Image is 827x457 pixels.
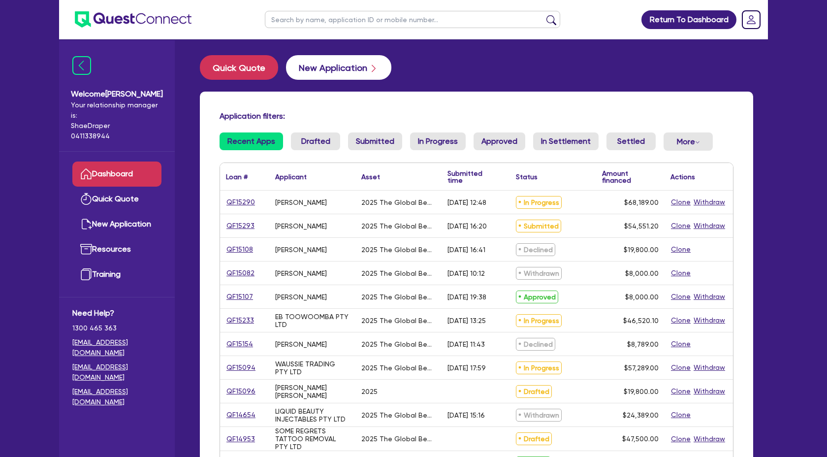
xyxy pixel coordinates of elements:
span: $19,800.00 [624,246,659,254]
a: Return To Dashboard [641,10,736,29]
span: 1300 465 363 [72,323,161,333]
a: Drafted [291,132,340,150]
img: quick-quote [80,193,92,205]
span: $68,189.00 [624,198,659,206]
button: Withdraw [693,315,726,326]
div: [PERSON_NAME] [PERSON_NAME] [275,384,350,399]
span: Withdrawn [516,409,562,422]
div: 2025 The Global Beauty Group HydroLUX [361,340,436,348]
a: QF14654 [226,409,256,421]
a: [EMAIL_ADDRESS][DOMAIN_NAME] [72,337,161,358]
h4: Application filters: [220,111,733,121]
div: 2025 [361,388,378,395]
div: 2025 The Global Beauty Group UltraLUX PRO [361,435,436,443]
a: Settled [606,132,656,150]
div: 2025 The Global Beauty Group MediLUX LED [361,293,436,301]
a: Submitted [348,132,402,150]
a: Quick Quote [200,55,286,80]
span: $19,800.00 [624,388,659,395]
button: Clone [670,362,691,373]
a: Approved [474,132,525,150]
div: [DATE] 10:12 [447,269,485,277]
button: Withdraw [693,433,726,445]
button: Withdraw [693,386,726,397]
div: 2025 The Global Beauty Group MediLUX LED [361,269,436,277]
div: [PERSON_NAME] [275,293,327,301]
div: 2025 The Global Beauty Group SuperLUX [361,317,436,325]
div: EB TOOWOOMBA PTY LTD [275,313,350,328]
span: In Progress [516,361,562,374]
button: Clone [670,409,691,421]
div: SOME REGRETS TATTOO REMOVAL PTY LTD [275,427,350,451]
a: [EMAIL_ADDRESS][DOMAIN_NAME] [72,387,161,407]
a: In Settlement [533,132,599,150]
a: QF15290 [226,196,255,208]
a: QF15154 [226,338,254,350]
button: New Application [286,55,391,80]
span: Declined [516,243,555,256]
span: $8,000.00 [625,293,659,301]
div: [DATE] 16:41 [447,246,485,254]
span: $8,789.00 [627,340,659,348]
a: New Application [72,212,161,237]
a: QF15082 [226,267,255,279]
button: Clone [670,433,691,445]
a: QF15107 [226,291,254,302]
div: 2025 The Global Beauty Group UltraLUX PRO [361,198,436,206]
div: Amount financed [602,170,659,184]
a: QF15233 [226,315,254,326]
a: Quick Quote [72,187,161,212]
button: Clone [670,338,691,350]
input: Search by name, application ID or mobile number... [265,11,560,28]
button: Withdraw [693,362,726,373]
div: [DATE] 17:59 [447,364,486,372]
span: $54,551.20 [624,222,659,230]
div: [DATE] 15:16 [447,411,485,419]
span: In Progress [516,196,562,209]
span: Need Help? [72,307,161,319]
a: Training [72,262,161,287]
img: resources [80,243,92,255]
span: $47,500.00 [622,435,659,443]
span: $24,389.00 [623,411,659,419]
div: [DATE] 19:38 [447,293,486,301]
img: icon-menu-close [72,56,91,75]
span: Withdrawn [516,267,562,280]
span: Your relationship manager is: Shae Draper 0411338944 [71,100,163,141]
span: $57,289.00 [624,364,659,372]
div: [PERSON_NAME] [275,222,327,230]
button: Clone [670,291,691,302]
button: Clone [670,267,691,279]
div: LIQUID BEAUTY INJECTABLES PTY LTD [275,407,350,423]
div: Submitted time [447,170,495,184]
a: Resources [72,237,161,262]
div: Status [516,173,538,180]
a: Recent Apps [220,132,283,150]
a: [EMAIL_ADDRESS][DOMAIN_NAME] [72,362,161,383]
a: Dashboard [72,162,161,187]
span: Drafted [516,432,552,445]
span: Submitted [516,220,561,232]
span: Declined [516,338,555,351]
button: Quick Quote [200,55,278,80]
img: new-application [80,218,92,230]
a: QF15096 [226,386,256,397]
div: 2025 The Global Beauty Group MediLUX [361,411,436,419]
a: QF15293 [226,220,255,231]
button: Clone [670,315,691,326]
div: [PERSON_NAME] [275,246,327,254]
span: Approved [516,291,558,303]
div: 2025 The Global Beauty Group UltraLUX Pro [361,364,436,372]
a: In Progress [410,132,466,150]
div: [DATE] 11:43 [447,340,485,348]
span: Welcome [PERSON_NAME] [71,88,163,100]
button: Clone [670,196,691,208]
button: Clone [670,386,691,397]
button: Clone [670,220,691,231]
div: Applicant [275,173,307,180]
img: quest-connect-logo-blue [75,11,191,28]
div: [DATE] 13:25 [447,317,486,325]
div: 2025 The Global Beauty Group UltraLUX PRO [361,222,436,230]
div: [DATE] 12:48 [447,198,486,206]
